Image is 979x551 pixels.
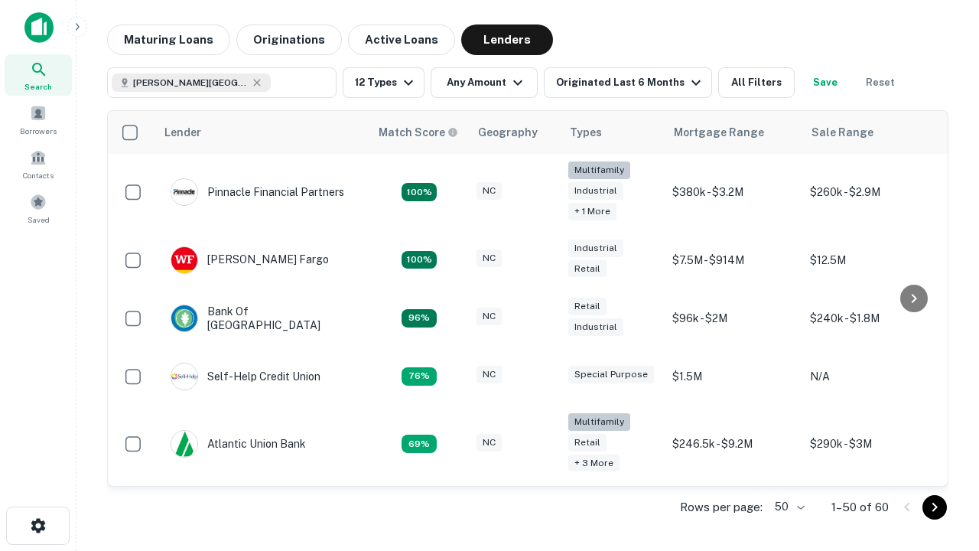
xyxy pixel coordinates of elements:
h6: Match Score [379,124,455,141]
div: Capitalize uses an advanced AI algorithm to match your search with the best lender. The match sco... [379,124,458,141]
button: Originated Last 6 Months [544,67,712,98]
div: NC [476,308,502,325]
button: Any Amount [431,67,538,98]
div: 50 [769,496,807,518]
img: picture [171,305,197,331]
th: Capitalize uses an advanced AI algorithm to match your search with the best lender. The match sco... [369,111,469,154]
span: Saved [28,214,50,226]
div: Retail [568,298,607,315]
th: Lender [155,111,369,154]
td: $246.5k - $9.2M [665,406,802,483]
a: Contacts [5,143,72,184]
td: $290k - $3M [802,406,940,483]
td: $96k - $2M [665,289,802,347]
div: NC [476,249,502,267]
div: Types [570,123,602,142]
span: [PERSON_NAME][GEOGRAPHIC_DATA], [GEOGRAPHIC_DATA] [133,76,248,90]
span: Contacts [23,169,54,181]
button: Maturing Loans [107,24,230,55]
div: NC [476,182,502,200]
div: Pinnacle Financial Partners [171,178,344,206]
th: Mortgage Range [665,111,802,154]
div: Industrial [568,182,623,200]
td: $260k - $2.9M [802,154,940,231]
img: picture [171,364,197,390]
th: Types [561,111,665,154]
div: NC [476,366,502,383]
div: Lender [164,123,201,142]
div: Mortgage Range [674,123,764,142]
div: Bank Of [GEOGRAPHIC_DATA] [171,305,354,332]
td: $1.5M [665,347,802,406]
div: Self-help Credit Union [171,363,320,390]
div: Retail [568,434,607,452]
div: Special Purpose [568,366,654,383]
img: capitalize-icon.png [24,12,54,43]
div: Retail [568,260,607,278]
div: [PERSON_NAME] Fargo [171,246,329,274]
div: Originated Last 6 Months [556,73,705,92]
div: Industrial [568,240,623,257]
div: Matching Properties: 10, hasApolloMatch: undefined [402,435,437,453]
a: Search [5,54,72,96]
div: Sale Range [811,123,873,142]
div: Matching Properties: 14, hasApolloMatch: undefined [402,309,437,328]
p: Rows per page: [680,498,763,517]
button: Active Loans [348,24,455,55]
td: $7.5M - $914M [665,231,802,289]
button: Save your search to get updates of matches that match your search criteria. [801,67,850,98]
button: Reset [856,67,905,98]
div: + 1 more [568,203,616,220]
div: Industrial [568,318,623,336]
div: Geography [478,123,538,142]
div: Multifamily [568,161,630,179]
td: $380k - $3.2M [665,154,802,231]
button: Originations [236,24,342,55]
p: 1–50 of 60 [831,498,889,517]
img: picture [171,247,197,273]
div: Matching Properties: 26, hasApolloMatch: undefined [402,183,437,201]
span: Search [24,80,52,93]
iframe: Chat Widget [903,380,979,453]
div: Multifamily [568,413,630,431]
button: 12 Types [343,67,424,98]
th: Sale Range [802,111,940,154]
div: Matching Properties: 15, hasApolloMatch: undefined [402,251,437,269]
th: Geography [469,111,561,154]
button: Go to next page [922,495,947,520]
a: Borrowers [5,99,72,140]
td: $12.5M [802,231,940,289]
div: + 3 more [568,455,620,472]
a: Saved [5,187,72,229]
div: Atlantic Union Bank [171,430,306,458]
td: $240k - $1.8M [802,289,940,347]
button: All Filters [718,67,795,98]
img: picture [171,431,197,457]
span: Borrowers [20,125,57,137]
div: NC [476,434,502,452]
button: Lenders [461,24,553,55]
div: Matching Properties: 11, hasApolloMatch: undefined [402,367,437,386]
img: picture [171,179,197,205]
td: N/A [802,347,940,406]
